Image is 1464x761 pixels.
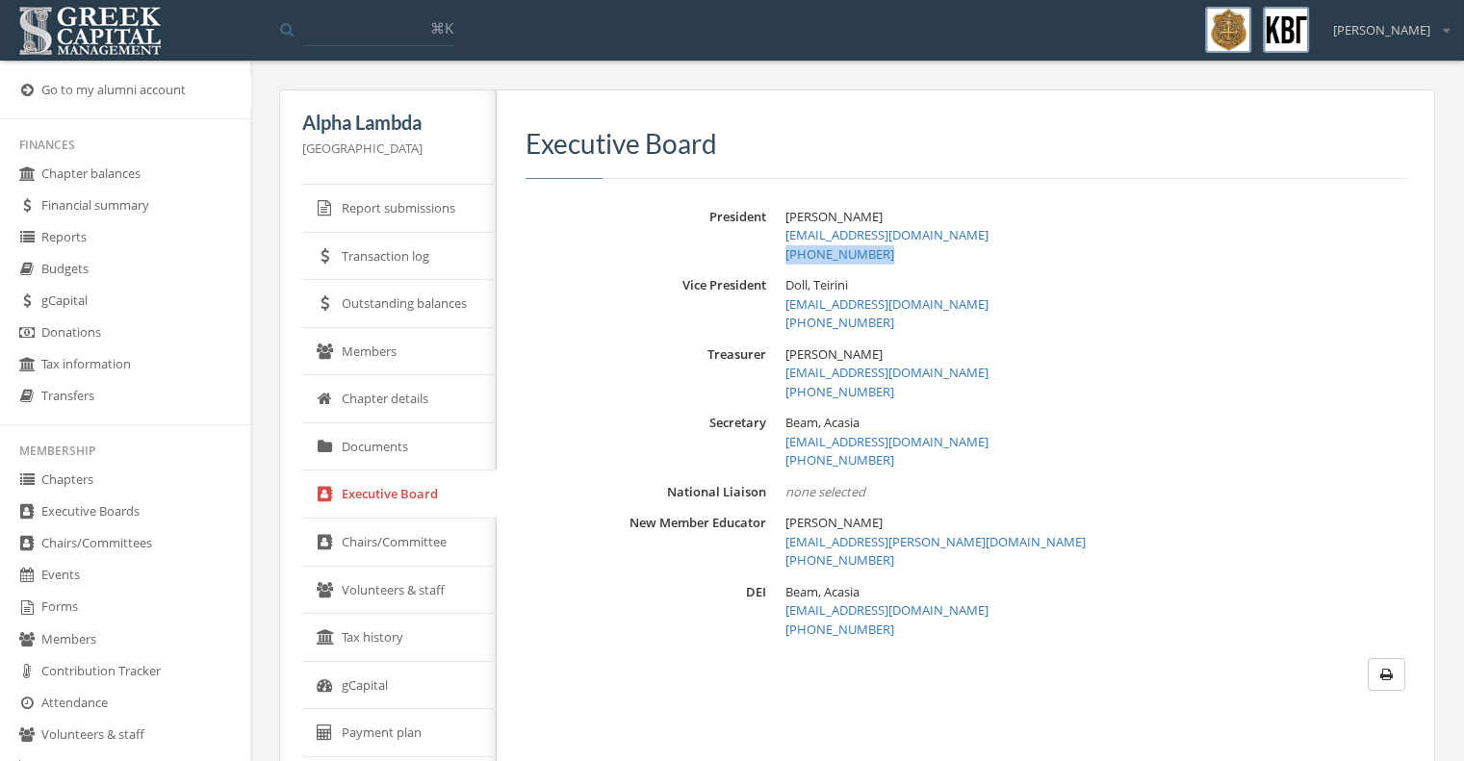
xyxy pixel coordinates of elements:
a: Tax history [302,614,497,662]
a: [PHONE_NUMBER] [785,245,894,263]
dt: Vice President [526,276,766,294]
h3: Executive Board [526,129,1405,159]
a: Volunteers & staff [302,567,497,615]
em: none selected [785,483,865,500]
a: [PHONE_NUMBER] [785,551,894,569]
a: Payment plan [302,709,497,757]
a: [PHONE_NUMBER] [785,314,894,331]
a: Members [302,328,497,376]
a: Outstanding balances [302,280,497,328]
span: [PERSON_NAME] [785,345,883,363]
dt: President [526,208,766,226]
span: [PERSON_NAME] [785,514,883,531]
span: Beam, Acasia [785,414,860,431]
a: gCapital [302,662,497,710]
a: Report submissions [302,185,497,233]
dt: National Liaison [526,483,766,501]
div: [PERSON_NAME] [1321,7,1450,39]
h5: Alpha Lambda [302,112,474,133]
dt: Treasurer [526,345,766,364]
span: Beam, Acasia [785,583,860,600]
a: [PHONE_NUMBER] [785,621,894,638]
a: [EMAIL_ADDRESS][DOMAIN_NAME] [785,433,989,450]
a: [EMAIL_ADDRESS][PERSON_NAME][DOMAIN_NAME] [785,533,1086,550]
dt: DEI [526,583,766,601]
a: Chairs/Committee [302,519,497,567]
a: [PHONE_NUMBER] [785,451,894,469]
span: [PERSON_NAME] [785,208,883,225]
a: [EMAIL_ADDRESS][DOMAIN_NAME] [785,226,989,243]
span: ⌘K [430,18,453,38]
dt: Secretary [526,414,766,432]
a: Transaction log [302,233,497,281]
a: [EMAIL_ADDRESS][DOMAIN_NAME] [785,364,989,381]
a: Executive Board [302,470,497,519]
a: Documents [302,423,497,471]
dt: New Member Educator [526,514,766,532]
a: [PHONE_NUMBER] [785,383,894,400]
a: Chapter details [302,375,497,423]
p: [GEOGRAPHIC_DATA] [302,138,474,159]
span: [PERSON_NAME] [1333,21,1430,39]
span: Doll, Teirini [785,276,848,293]
a: [EMAIL_ADDRESS][DOMAIN_NAME] [785,601,989,619]
a: [EMAIL_ADDRESS][DOMAIN_NAME] [785,295,989,313]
